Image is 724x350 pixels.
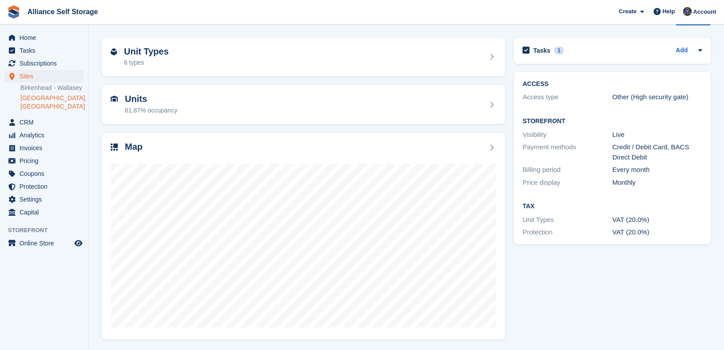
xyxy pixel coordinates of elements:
[612,92,702,102] div: Other (High security gate)
[19,193,73,206] span: Settings
[4,180,84,193] a: menu
[619,7,636,16] span: Create
[125,142,143,152] h2: Map
[612,227,702,237] div: VAT (20.0%)
[102,85,505,124] a: Units 81.87% occupancy
[4,129,84,141] a: menu
[4,57,84,70] a: menu
[4,31,84,44] a: menu
[4,44,84,57] a: menu
[612,130,702,140] div: Live
[523,227,612,237] div: Protection
[19,70,73,82] span: Sites
[19,155,73,167] span: Pricing
[124,58,169,67] div: 6 types
[102,133,505,340] a: Map
[24,4,101,19] a: Alliance Self Storage
[523,203,702,210] h2: Tax
[19,116,73,128] span: CRM
[19,237,73,249] span: Online Store
[4,193,84,206] a: menu
[523,178,612,188] div: Price display
[8,226,88,235] span: Storefront
[4,116,84,128] a: menu
[533,47,550,54] h2: Tasks
[554,47,564,54] div: 1
[19,180,73,193] span: Protection
[20,84,84,92] a: Birkenhead - Wallasey
[111,48,117,55] img: unit-type-icn-2b2737a686de81e16bb02015468b77c625bbabd49415b5ef34ead5e3b44a266d.svg
[125,106,177,115] div: 81.87% occupancy
[4,237,84,249] a: menu
[523,215,612,225] div: Unit Types
[4,167,84,180] a: menu
[125,94,177,104] h2: Units
[19,142,73,154] span: Invoices
[19,167,73,180] span: Coupons
[4,155,84,167] a: menu
[523,81,702,88] h2: ACCESS
[4,70,84,82] a: menu
[124,47,169,57] h2: Unit Types
[19,57,73,70] span: Subscriptions
[7,5,20,19] img: stora-icon-8386f47178a22dfd0bd8f6a31ec36ba5ce8667c1dd55bd0f319d3a0aa187defe.svg
[612,215,702,225] div: VAT (20.0%)
[19,31,73,44] span: Home
[523,142,612,162] div: Payment methods
[662,7,675,16] span: Help
[102,38,505,77] a: Unit Types 6 types
[20,94,84,111] a: [GEOGRAPHIC_DATA], [GEOGRAPHIC_DATA]
[523,130,612,140] div: Visibility
[693,8,716,16] span: Account
[523,165,612,175] div: Billing period
[111,96,118,102] img: unit-icn-7be61d7bf1b0ce9d3e12c5938cc71ed9869f7b940bace4675aadf7bd6d80202e.svg
[4,142,84,154] a: menu
[612,142,702,162] div: Credit / Debit Card, BACS Direct Debit
[111,144,118,151] img: map-icn-33ee37083ee616e46c38cad1a60f524a97daa1e2b2c8c0bc3eb3415660979fc1.svg
[4,206,84,218] a: menu
[73,238,84,249] a: Preview store
[612,165,702,175] div: Every month
[523,118,702,125] h2: Storefront
[19,206,73,218] span: Capital
[19,44,73,57] span: Tasks
[676,46,688,56] a: Add
[683,7,692,16] img: Romilly Norton
[612,178,702,188] div: Monthly
[523,92,612,102] div: Access type
[19,129,73,141] span: Analytics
